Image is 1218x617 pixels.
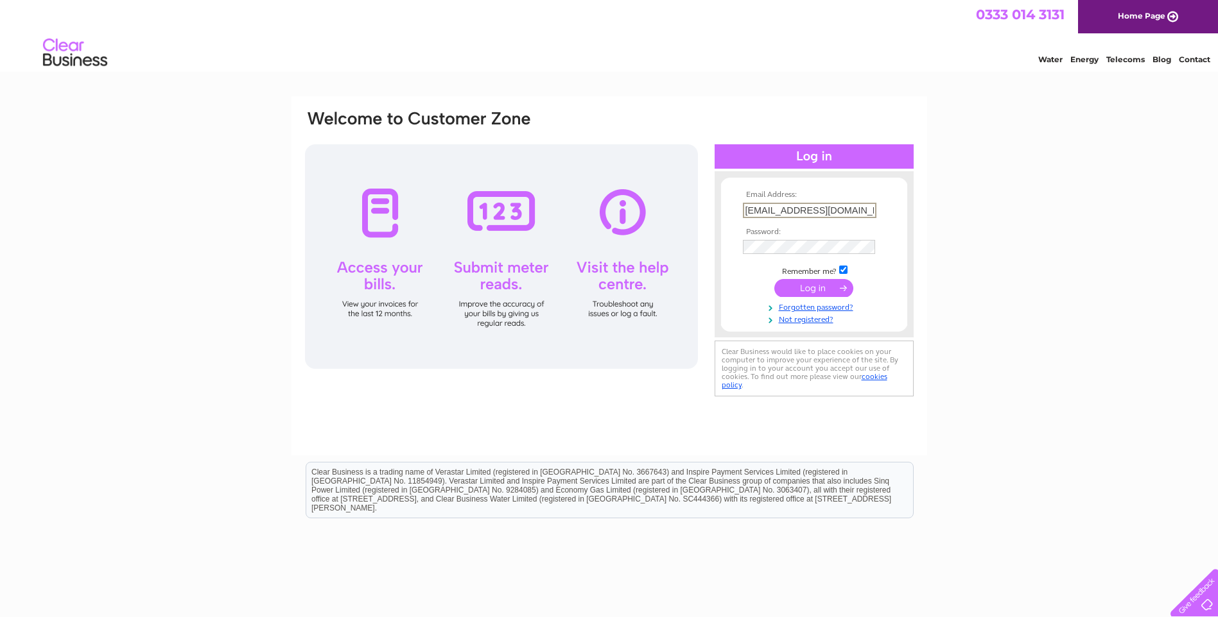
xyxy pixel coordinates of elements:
th: Email Address: [740,190,889,199]
a: 0333 014 3131 [976,6,1065,22]
a: Forgotten password? [743,300,889,312]
a: cookies policy [722,372,887,389]
a: Contact [1179,55,1210,64]
td: Remember me? [740,264,889,276]
a: Blog [1153,55,1171,64]
img: logo.png [42,33,108,72]
th: Password: [740,228,889,237]
div: Clear Business is a trading name of Verastar Limited (registered in [GEOGRAPHIC_DATA] No. 3667643... [306,7,913,62]
a: Not registered? [743,312,889,325]
input: Submit [774,279,853,297]
a: Energy [1070,55,1099,64]
div: Clear Business would like to place cookies on your computer to improve your experience of the sit... [715,341,914,396]
a: Water [1038,55,1063,64]
a: Telecoms [1106,55,1145,64]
